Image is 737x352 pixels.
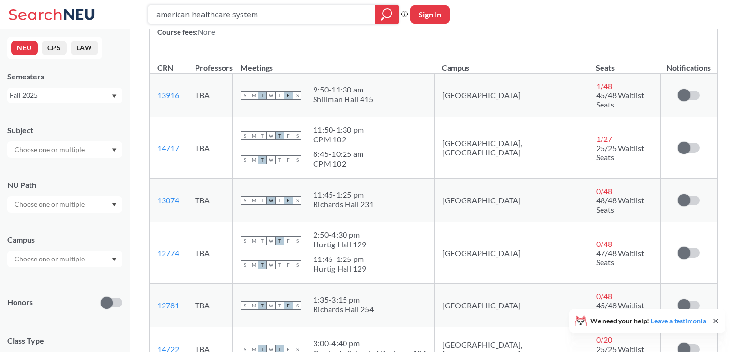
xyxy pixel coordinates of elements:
[410,5,450,24] button: Sign In
[258,260,267,269] span: T
[267,155,275,164] span: W
[275,236,284,245] span: T
[249,260,258,269] span: M
[275,196,284,205] span: T
[42,41,67,55] button: CPS
[313,125,364,135] div: 11:50 - 1:30 pm
[313,240,366,249] div: Hurtig Hall 129
[596,81,612,91] span: 1 / 48
[267,196,275,205] span: W
[596,186,612,196] span: 0 / 48
[249,301,258,310] span: M
[7,234,122,245] div: Campus
[11,41,38,55] button: NEU
[157,248,179,258] a: 12774
[313,85,373,94] div: 9:50 - 11:30 am
[7,297,33,308] p: Honors
[313,254,366,264] div: 11:45 - 1:25 pm
[596,291,612,301] span: 0 / 48
[10,90,111,101] div: Fall 2025
[284,260,293,269] span: F
[284,131,293,140] span: F
[71,41,98,55] button: LAW
[7,88,122,103] div: Fall 2025Dropdown arrow
[596,143,644,162] span: 25/25 Waitlist Seats
[187,284,233,327] td: TBA
[267,91,275,100] span: W
[258,236,267,245] span: T
[10,199,91,210] input: Choose one or multiple
[651,317,708,325] a: Leave a testimonial
[434,222,588,284] td: [GEOGRAPHIC_DATA]
[187,222,233,284] td: TBA
[187,74,233,117] td: TBA
[275,91,284,100] span: T
[258,91,267,100] span: T
[258,301,267,310] span: T
[293,236,301,245] span: S
[313,295,374,305] div: 1:35 - 3:15 pm
[7,141,122,158] div: Dropdown arrow
[284,155,293,164] span: F
[267,131,275,140] span: W
[7,336,122,346] span: Class Type
[284,301,293,310] span: F
[313,135,364,144] div: CPM 102
[157,62,173,73] div: CRN
[596,248,644,267] span: 47/48 Waitlist Seats
[596,134,612,143] span: 1 / 27
[434,284,588,327] td: [GEOGRAPHIC_DATA]
[313,338,426,348] div: 3:00 - 4:40 pm
[434,74,588,117] td: [GEOGRAPHIC_DATA]
[241,155,249,164] span: S
[7,125,122,136] div: Subject
[241,131,249,140] span: S
[313,159,363,168] div: CPM 102
[293,196,301,205] span: S
[313,149,363,159] div: 8:45 - 10:25 am
[155,6,368,23] input: Class, professor, course number, "phrase"
[241,196,249,205] span: S
[7,71,122,82] div: Semesters
[434,117,588,179] td: [GEOGRAPHIC_DATA], [GEOGRAPHIC_DATA]
[588,53,660,74] th: Seats
[313,230,366,240] div: 2:50 - 4:30 pm
[187,117,233,179] td: TBA
[112,203,117,207] svg: Dropdown arrow
[249,155,258,164] span: M
[596,301,644,319] span: 45/48 Waitlist Seats
[284,91,293,100] span: F
[660,53,717,74] th: Notifications
[293,131,301,140] span: S
[10,253,91,265] input: Choose one or multiple
[596,335,612,344] span: 0 / 20
[267,236,275,245] span: W
[258,155,267,164] span: T
[7,180,122,190] div: NU Path
[112,94,117,98] svg: Dropdown arrow
[267,301,275,310] span: W
[249,236,258,245] span: M
[198,28,215,36] span: None
[258,196,267,205] span: T
[258,131,267,140] span: T
[233,53,435,74] th: Meetings
[293,301,301,310] span: S
[313,199,374,209] div: Richards Hall 231
[293,260,301,269] span: S
[596,239,612,248] span: 0 / 48
[157,196,179,205] a: 13074
[187,53,233,74] th: Professors
[313,264,366,274] div: Hurtig Hall 129
[293,91,301,100] span: S
[275,131,284,140] span: T
[434,179,588,222] td: [GEOGRAPHIC_DATA]
[112,258,117,261] svg: Dropdown arrow
[275,155,284,164] span: T
[249,196,258,205] span: M
[7,196,122,213] div: Dropdown arrow
[249,131,258,140] span: M
[249,91,258,100] span: M
[157,143,179,153] a: 14717
[284,236,293,245] span: F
